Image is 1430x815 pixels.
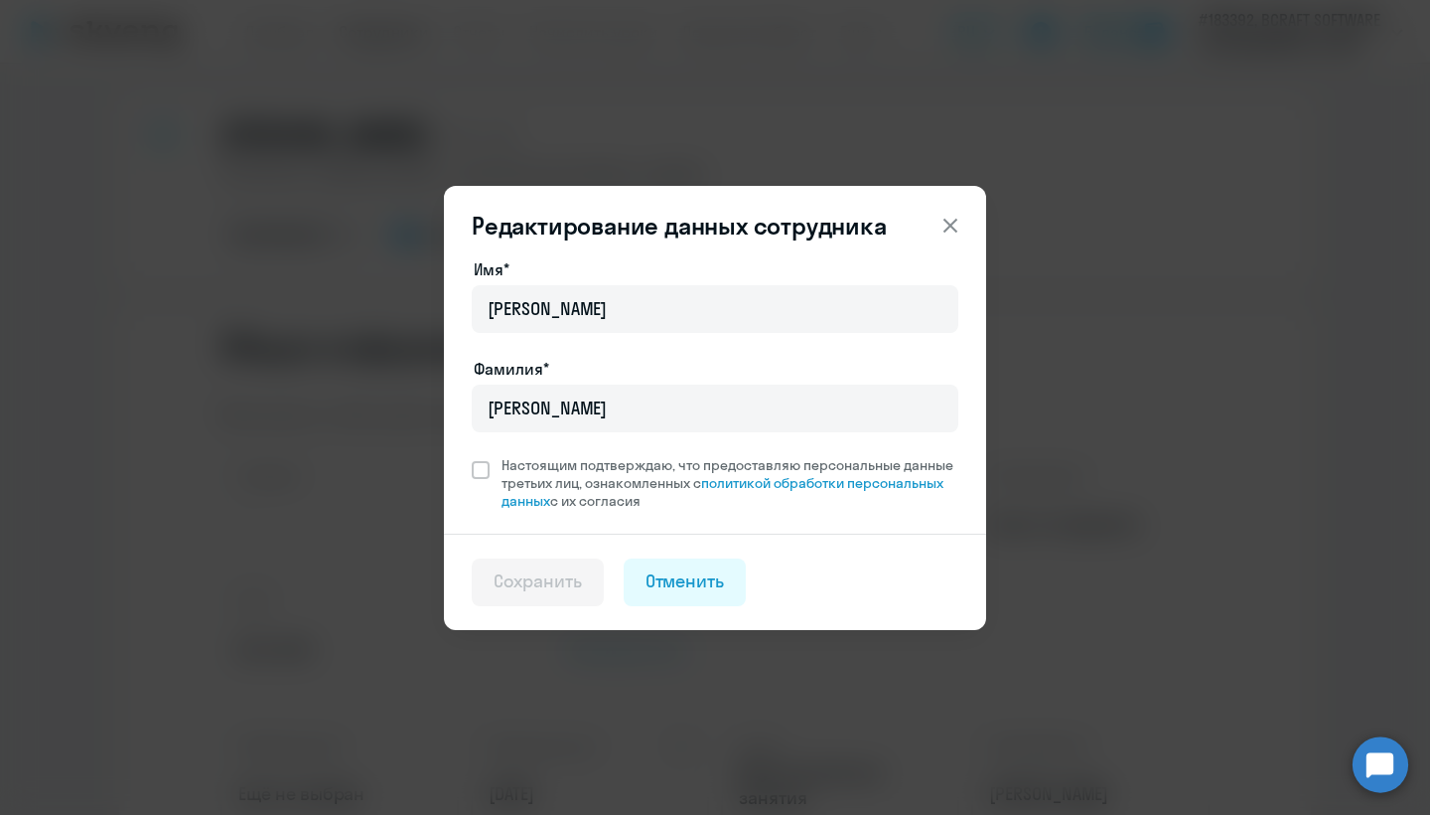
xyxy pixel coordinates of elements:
div: Отменить [645,569,725,594]
header: Редактирование данных сотрудника [444,210,986,242]
label: Фамилия* [474,357,549,381]
button: Отменить [624,559,747,606]
button: Сохранить [472,559,604,606]
div: Сохранить [494,569,582,594]
span: Настоящим подтверждаю, что предоставляю персональные данные третьих лиц, ознакомленных с с их сог... [501,456,958,510]
a: политикой обработки персональных данных [501,474,943,510]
